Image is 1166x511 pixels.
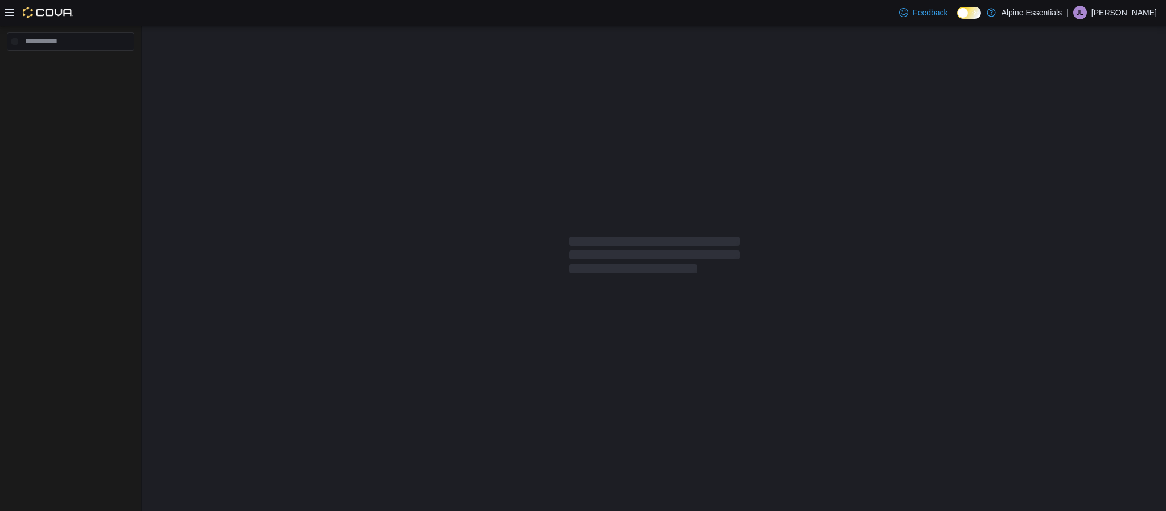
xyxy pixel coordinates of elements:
[895,1,952,24] a: Feedback
[1066,6,1069,19] p: |
[1077,6,1084,19] span: JL
[957,7,981,19] input: Dark Mode
[1091,6,1157,19] p: [PERSON_NAME]
[913,7,947,18] span: Feedback
[7,53,134,80] nav: Complex example
[23,7,73,18] img: Cova
[1073,6,1087,19] div: Jaz Lorentzen
[569,239,740,275] span: Loading
[1002,6,1062,19] p: Alpine Essentials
